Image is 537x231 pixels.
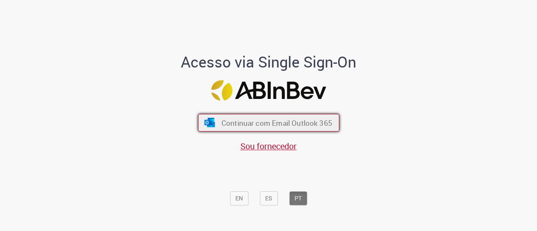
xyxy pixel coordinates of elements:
img: ícone Azure/Microsoft 360 [203,118,216,127]
button: PT [289,191,307,205]
button: ícone Azure/Microsoft 360 Continuar com Email Outlook 365 [198,114,339,132]
button: ES [260,191,278,205]
h1: Acesso via Single Sign-On [152,54,385,70]
button: EN [230,191,248,205]
span: Continuar com Email Outlook 365 [221,118,332,127]
img: Logo ABInBev [211,80,326,101]
a: Sou fornecedor [240,140,297,152]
